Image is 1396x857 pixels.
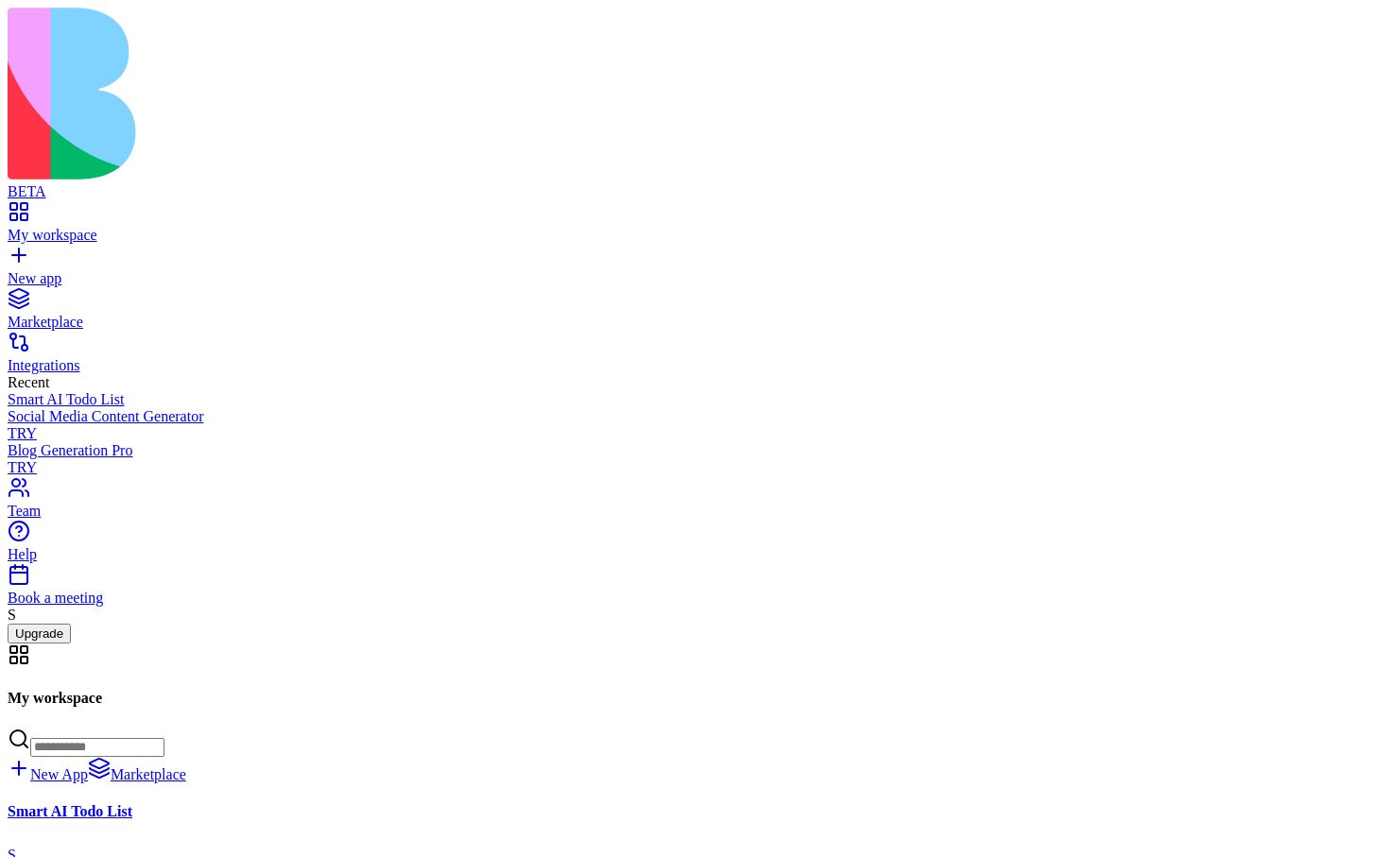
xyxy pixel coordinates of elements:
a: Social Media Content GeneratorTRY [8,408,1388,442]
span: Recent [8,374,49,390]
a: New App [8,766,88,782]
a: Marketplace [8,297,1388,331]
a: Smart AI Todo List [8,391,1388,408]
div: Blog Generation Pro [8,442,1388,459]
a: Team [8,486,1388,520]
div: Help [8,546,1388,563]
a: Upgrade [8,625,71,641]
button: Upgrade [8,624,71,643]
div: TRY [8,459,1388,476]
div: My workspace [8,227,1388,244]
img: logo [8,8,767,180]
a: Book a meeting [8,573,1388,607]
span: S [8,607,16,623]
div: Book a meeting [8,590,1388,607]
div: Marketplace [8,314,1388,331]
a: My workspace [8,210,1388,244]
div: Social Media Content Generator [8,408,1388,425]
div: BETA [8,183,1388,200]
a: BETA [8,166,1388,200]
div: Team [8,503,1388,520]
a: Integrations [8,340,1388,374]
div: Integrations [8,357,1388,374]
h4: My workspace [8,690,1388,707]
a: New app [8,253,1388,287]
a: Blog Generation ProTRY [8,442,1388,476]
a: Help [8,529,1388,563]
h4: Smart AI Todo List [8,803,288,820]
a: Marketplace [88,766,186,782]
div: TRY [8,425,1388,442]
div: New app [8,270,1388,287]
